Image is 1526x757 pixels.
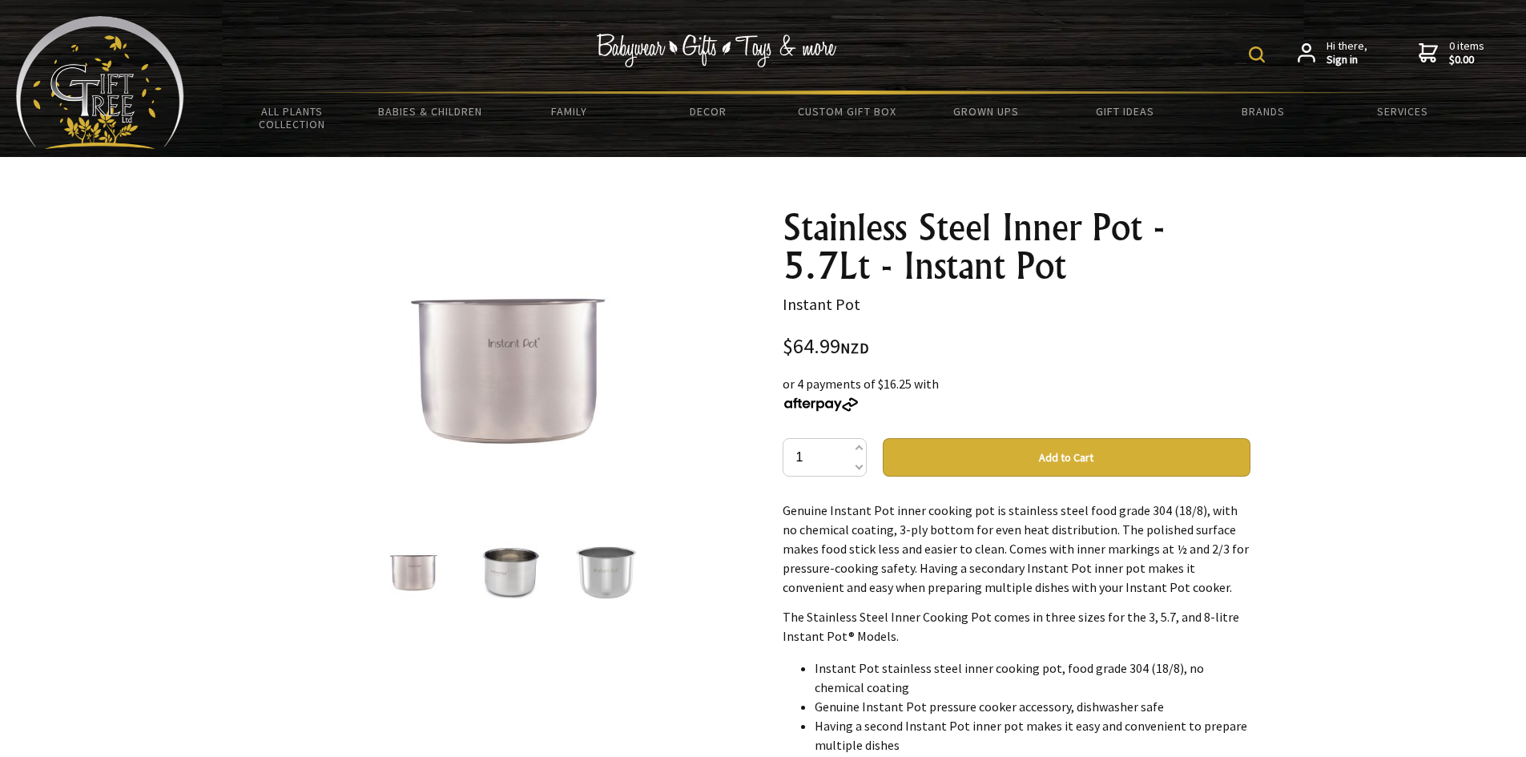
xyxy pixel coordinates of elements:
[638,95,777,128] a: Decor
[1194,95,1333,128] a: Brands
[783,501,1250,597] p: Genuine Instant Pot inner cooking pot is stainless steel food grade 304 (18/8), with no chemical ...
[16,16,184,149] img: Babyware - Gifts - Toys and more...
[783,397,860,412] img: Afterpay
[840,339,869,357] span: NZD
[1249,46,1265,62] img: product search
[783,607,1250,646] p: The Stainless Steel Inner Cooking Pot comes in three sizes for the 3, 5.7, and 8-litre Instant Po...
[815,716,1250,755] li: Having a second Instant Pot inner pot makes it easy and convenient to prepare multiple dishes
[1333,95,1472,128] a: Services
[480,541,541,602] img: Stainless Steel Inner Pot - 5.7Lt - Instant Pot
[883,438,1250,477] button: Add to Cart
[815,658,1250,697] li: Instant Pot stainless steel inner cooking pot, food grade 304 (18/8), no chemical coating
[815,697,1250,716] li: Genuine Instant Pot pressure cooker accessory, dishwasher safe
[916,95,1055,128] a: Grown Ups
[783,336,1250,358] div: $64.99
[361,95,500,128] a: Babies & Children
[1298,39,1367,67] a: Hi there,Sign in
[223,95,361,141] a: All Plants Collection
[1327,39,1367,67] span: Hi there,
[783,208,1250,285] h1: Stainless Steel Inner Pot - 5.7Lt - Instant Pot
[1419,39,1484,67] a: 0 items$0.00
[500,95,638,128] a: Family
[385,240,635,489] img: Stainless Steel Inner Pot - 5.7Lt - Instant Pot
[597,34,837,67] img: Babywear - Gifts - Toys & more
[783,374,1250,413] div: or 4 payments of $16.25 with
[778,95,916,128] a: Custom Gift Box
[1327,53,1367,67] strong: Sign in
[1055,95,1194,128] a: Gift Ideas
[1449,53,1484,67] strong: $0.00
[1449,38,1484,67] span: 0 items
[576,541,637,602] img: Stainless Steel Inner Pot - 5.7Lt - Instant Pot
[783,295,1250,314] p: Instant Pot
[384,541,445,602] img: Stainless Steel Inner Pot - 5.7Lt - Instant Pot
